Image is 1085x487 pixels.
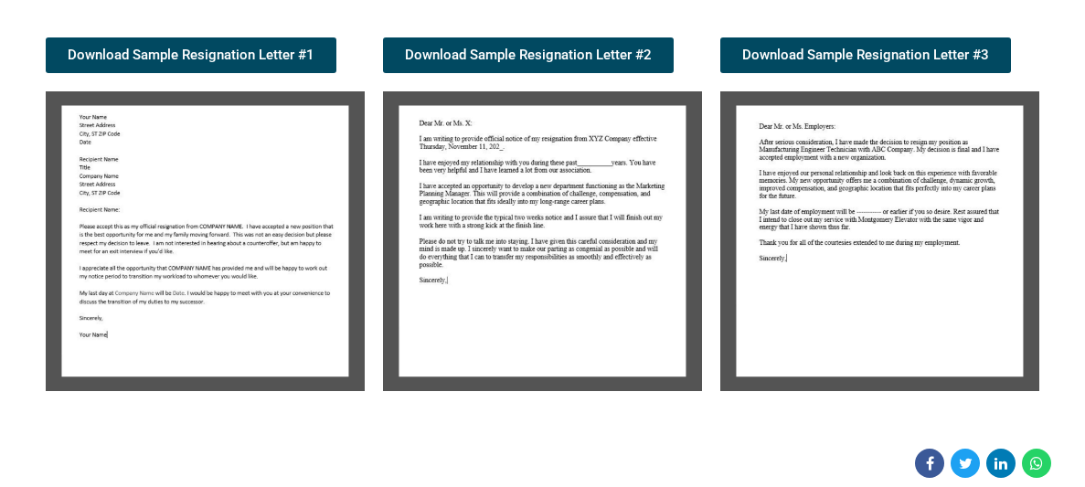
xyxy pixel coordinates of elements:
a: Share on Facebook [915,449,944,478]
a: Download Sample Resignation Letter #3 [720,37,1011,73]
span: Download Sample Resignation Letter #3 [742,48,989,62]
span: Download Sample Resignation Letter #1 [68,48,314,62]
a: Download Sample Resignation Letter #1 [46,37,336,73]
a: Share on Linkedin [986,449,1016,478]
a: Share on WhatsApp [1022,449,1051,478]
span: Download Sample Resignation Letter #2 [405,48,652,62]
a: Download Sample Resignation Letter #2 [383,37,674,73]
a: Share on Twitter [951,449,980,478]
